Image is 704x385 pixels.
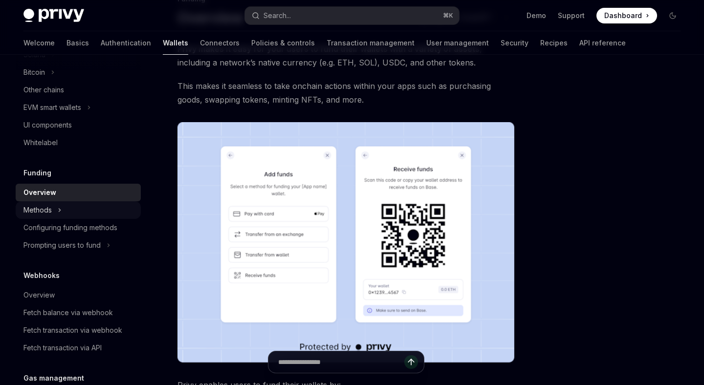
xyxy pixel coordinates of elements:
[23,31,55,55] a: Welcome
[16,236,141,254] button: Toggle Prompting users to fund section
[251,31,315,55] a: Policies & controls
[16,321,141,339] a: Fetch transaction via webhook
[23,324,122,336] div: Fetch transaction via webhook
[23,84,64,96] div: Other chains
[16,304,141,321] a: Fetch balance via webhook
[264,10,291,21] div: Search...
[23,102,81,113] div: EVM smart wallets
[665,8,681,23] button: Toggle dark mode
[443,12,453,20] span: ⌘ K
[404,355,418,369] button: Send message
[596,8,657,23] a: Dashboard
[23,167,51,179] h5: Funding
[177,79,514,107] span: This makes it seamless to take onchain actions within your apps such as purchasing goods, swappin...
[177,42,514,69] span: , including a network’s native currency (e.g. ETH, SOL), USDC, and other tokens.
[501,31,528,55] a: Security
[23,66,45,78] div: Bitcoin
[177,122,514,363] img: images/Funding.png
[101,31,151,55] a: Authentication
[23,222,117,234] div: Configuring funding methods
[16,64,141,81] button: Toggle Bitcoin section
[604,11,642,21] span: Dashboard
[16,219,141,236] a: Configuring funding methods
[16,184,141,201] a: Overview
[579,31,626,55] a: API reference
[16,201,141,219] button: Toggle Methods section
[23,187,56,198] div: Overview
[16,81,141,99] a: Other chains
[23,289,55,301] div: Overview
[16,116,141,134] a: UI components
[16,339,141,357] a: Fetch transaction via API
[23,307,113,319] div: Fetch balance via webhook
[23,342,102,354] div: Fetch transaction via API
[558,11,585,21] a: Support
[23,204,52,216] div: Methods
[327,31,415,55] a: Transaction management
[23,137,58,149] div: Whitelabel
[16,286,141,304] a: Overview
[163,31,188,55] a: Wallets
[16,134,141,151] a: Whitelabel
[426,31,489,55] a: User management
[527,11,546,21] a: Demo
[245,7,459,24] button: Open search
[23,372,84,384] h5: Gas management
[66,31,89,55] a: Basics
[16,99,141,116] button: Toggle EVM smart wallets section
[23,239,101,251] div: Prompting users to fund
[200,31,240,55] a: Connectors
[278,351,404,373] input: Ask a question...
[23,119,72,131] div: UI components
[23,9,84,22] img: dark logo
[540,31,568,55] a: Recipes
[23,270,60,281] h5: Webhooks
